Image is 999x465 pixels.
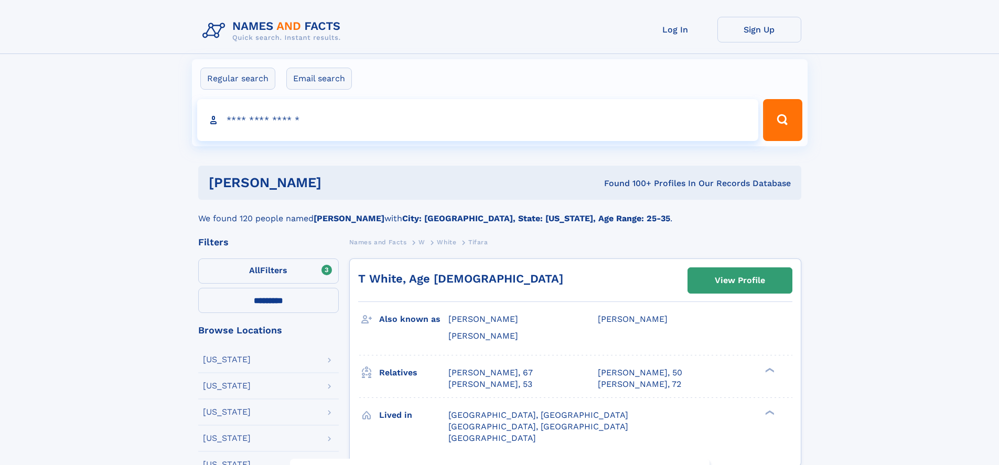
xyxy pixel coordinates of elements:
div: Found 100+ Profiles In Our Records Database [463,178,791,189]
div: ❯ [762,409,775,416]
div: View Profile [715,268,765,293]
button: Search Button [763,99,802,141]
b: City: [GEOGRAPHIC_DATA], State: [US_STATE], Age Range: 25-35 [402,213,670,223]
label: Regular search [200,68,275,90]
div: Filters [198,237,339,247]
div: Browse Locations [198,326,339,335]
a: [PERSON_NAME], 67 [448,367,533,379]
a: [PERSON_NAME], 50 [598,367,682,379]
div: We found 120 people named with . [198,200,801,225]
div: [US_STATE] [203,434,251,442]
span: Tifara [468,239,488,246]
h3: Lived in [379,406,448,424]
span: [PERSON_NAME] [598,314,668,324]
a: View Profile [688,268,792,293]
a: Log In [633,17,717,42]
a: White [437,235,456,248]
a: [PERSON_NAME], 72 [598,379,681,390]
a: T White, Age [DEMOGRAPHIC_DATA] [358,272,563,285]
img: Logo Names and Facts [198,17,349,45]
a: Sign Up [717,17,801,42]
div: [US_STATE] [203,355,251,364]
input: search input [197,99,759,141]
h1: [PERSON_NAME] [209,176,463,189]
a: W [418,235,425,248]
div: [US_STATE] [203,408,251,416]
a: Names and Facts [349,235,407,248]
h3: Also known as [379,310,448,328]
span: [GEOGRAPHIC_DATA], [GEOGRAPHIC_DATA] [448,421,628,431]
span: White [437,239,456,246]
a: [PERSON_NAME], 53 [448,379,532,390]
span: All [249,265,260,275]
h3: Relatives [379,364,448,382]
span: [PERSON_NAME] [448,331,518,341]
span: [PERSON_NAME] [448,314,518,324]
span: [GEOGRAPHIC_DATA], [GEOGRAPHIC_DATA] [448,410,628,420]
label: Filters [198,258,339,284]
div: ❯ [762,366,775,373]
div: [US_STATE] [203,382,251,390]
b: [PERSON_NAME] [314,213,384,223]
span: [GEOGRAPHIC_DATA] [448,433,536,443]
label: Email search [286,68,352,90]
span: W [418,239,425,246]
